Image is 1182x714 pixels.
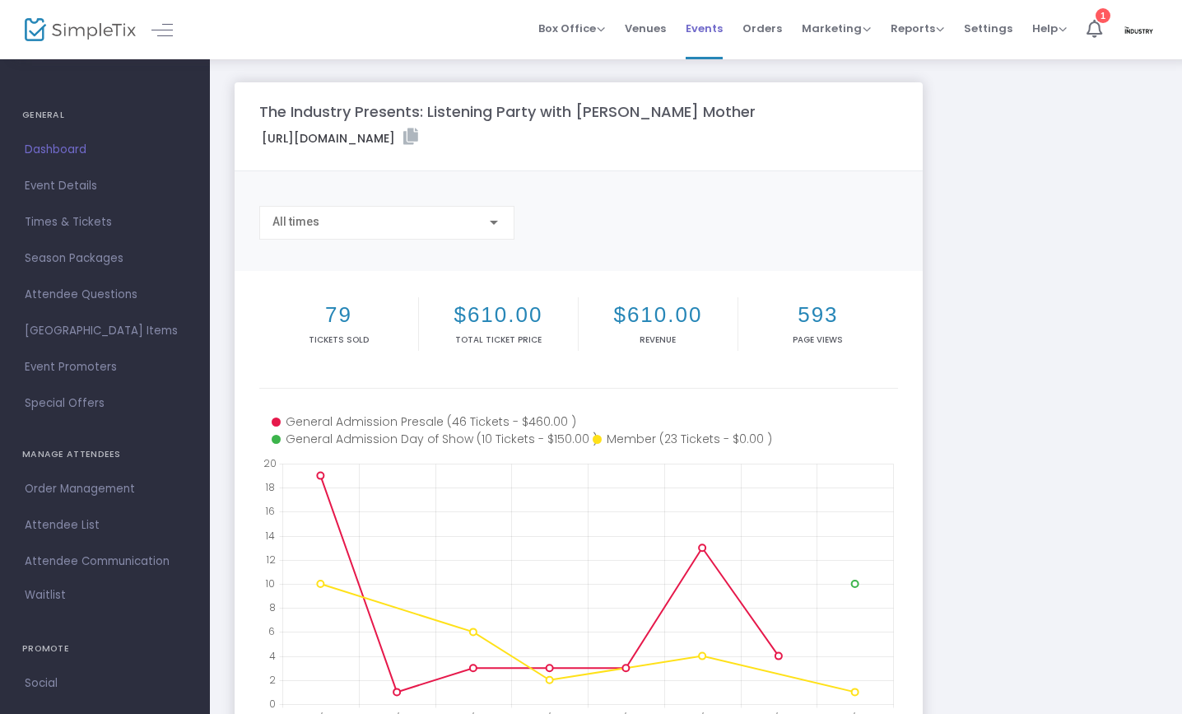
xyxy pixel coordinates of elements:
text: 4 [269,648,276,662]
h4: PROMOTE [22,632,188,665]
span: Event Promoters [25,357,185,378]
span: Events [686,7,723,49]
text: 10 [265,576,275,590]
label: [URL][DOMAIN_NAME] [262,128,418,147]
text: 2 [269,672,276,686]
text: 12 [266,552,276,566]
span: Reports [891,21,944,36]
span: Venues [625,7,666,49]
span: Order Management [25,478,185,500]
span: Times & Tickets [25,212,185,233]
span: Box Office [538,21,605,36]
text: 18 [265,480,275,494]
span: Waitlist [25,587,66,604]
span: Marketing [802,21,871,36]
span: [GEOGRAPHIC_DATA] Items [25,320,185,342]
h2: 593 [742,302,895,328]
h2: $610.00 [422,302,575,328]
p: Revenue [582,334,734,346]
span: Attendee Communication [25,551,185,572]
p: Page Views [742,334,895,346]
text: 0 [269,697,276,711]
h4: MANAGE ATTENDEES [22,438,188,471]
p: Tickets sold [263,334,415,346]
div: 1 [1096,8,1110,23]
span: Orders [742,7,782,49]
h2: 79 [263,302,415,328]
h4: GENERAL [22,99,188,132]
text: 20 [263,456,277,470]
span: Help [1032,21,1067,36]
span: Attendee Questions [25,284,185,306]
h2: $610.00 [582,302,734,328]
m-panel-title: The Industry Presents: Listening Party with [PERSON_NAME] Mother [259,100,756,123]
text: 16 [265,504,275,518]
span: Season Packages [25,248,185,269]
span: Settings [964,7,1012,49]
text: 14 [265,528,275,542]
span: All times [272,215,319,228]
span: Social [25,673,185,694]
span: Event Details [25,175,185,197]
span: Special Offers [25,393,185,414]
span: Attendee List [25,515,185,536]
span: Dashboard [25,139,185,161]
text: 6 [268,624,275,638]
text: 8 [269,600,276,614]
p: Total Ticket Price [422,334,575,346]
